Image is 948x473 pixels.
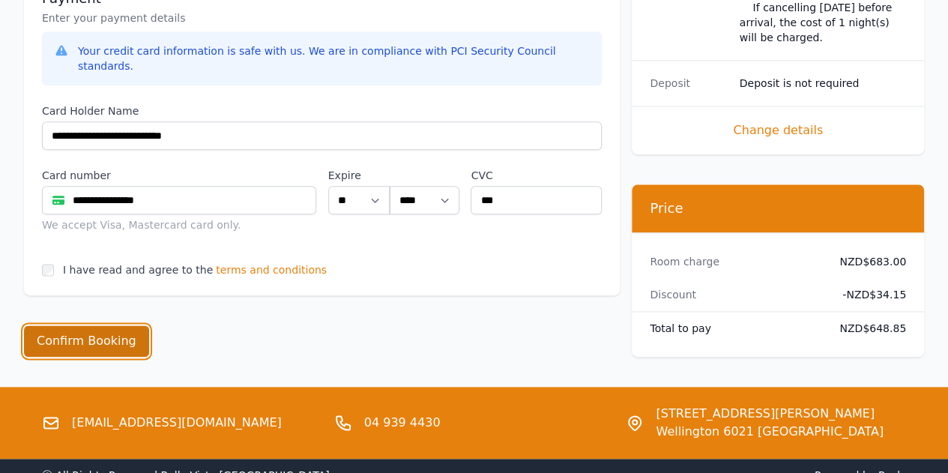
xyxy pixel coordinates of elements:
[650,321,816,336] dt: Total to pay
[216,262,327,277] span: terms and conditions
[42,168,316,183] label: Card number
[656,405,884,423] span: [STREET_ADDRESS][PERSON_NAME]
[42,10,602,25] p: Enter your payment details
[24,325,149,357] button: Confirm Booking
[829,254,906,269] dd: NZD$683.00
[656,423,884,441] span: Wellington 6021 [GEOGRAPHIC_DATA]
[650,254,816,269] dt: Room charge
[829,321,906,336] dd: NZD$648.85
[471,168,602,183] label: CVC
[650,121,906,139] span: Change details
[364,414,441,432] a: 04 939 4430
[390,168,459,183] label: .
[42,217,316,232] div: We accept Visa, Mastercard card only.
[42,103,602,118] label: Card Holder Name
[650,287,816,302] dt: Discount
[650,199,906,217] h3: Price
[72,414,282,432] a: [EMAIL_ADDRESS][DOMAIN_NAME]
[740,76,906,91] dd: Deposit is not required
[63,264,213,276] label: I have read and agree to the
[328,168,390,183] label: Expire
[829,287,906,302] dd: - NZD$34.15
[650,76,727,91] dt: Deposit
[78,43,590,73] div: Your credit card information is safe with us. We are in compliance with PCI Security Council stan...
